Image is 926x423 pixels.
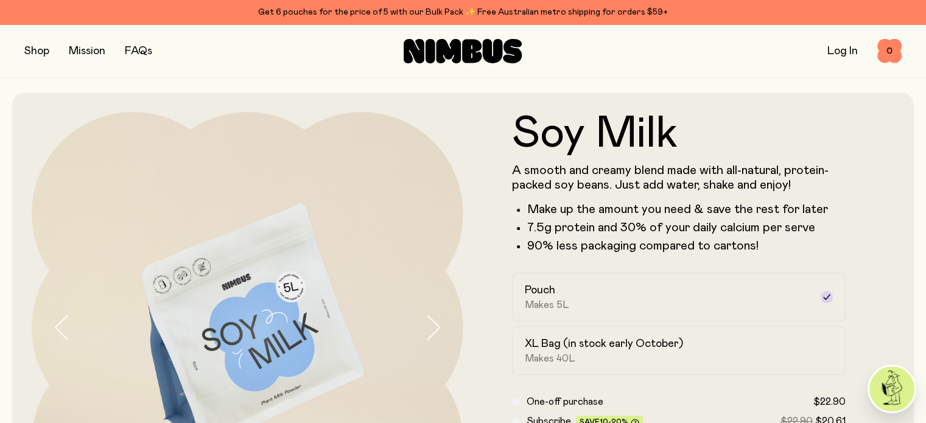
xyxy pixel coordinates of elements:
[527,239,846,253] p: 90% less packaging compared to cartons!
[527,220,846,235] li: 7.5g protein and 30% of your daily calcium per serve
[512,163,846,192] p: A smooth and creamy blend made with all-natural, protein-packed soy beans. Just add water, shake ...
[813,397,846,407] span: $22.90
[525,283,555,298] h2: Pouch
[525,352,575,365] span: Makes 40L
[525,337,683,351] h2: XL Bag (in stock early October)
[125,46,152,57] a: FAQs
[869,366,914,411] img: agent
[527,397,603,407] span: One-off purchase
[525,299,569,311] span: Makes 5L
[527,202,846,217] li: Make up the amount you need & save the rest for later
[512,112,846,156] h1: Soy Milk
[24,5,902,19] div: Get 6 pouches for the price of 5 with our Bulk Pack ✨ Free Australian metro shipping for orders $59+
[827,46,858,57] a: Log In
[69,46,105,57] a: Mission
[877,39,902,63] button: 0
